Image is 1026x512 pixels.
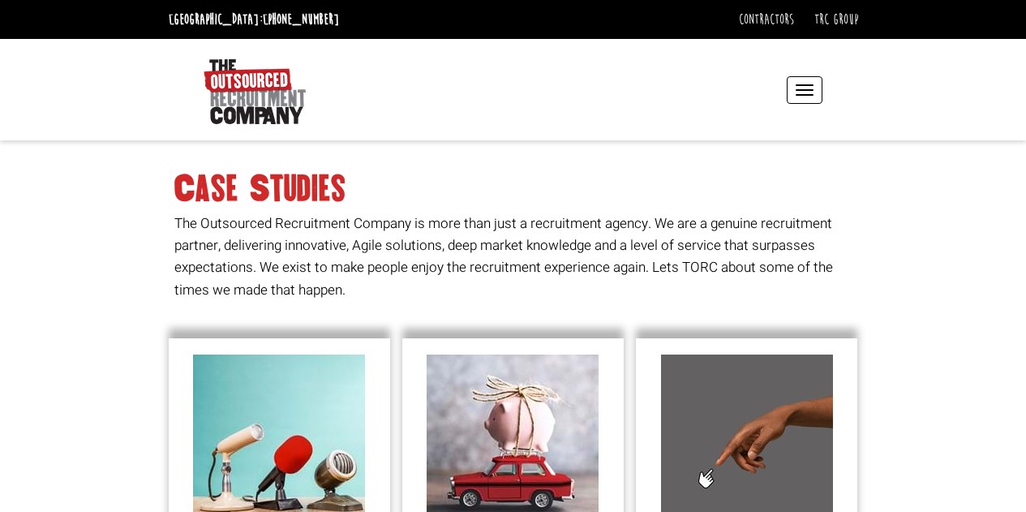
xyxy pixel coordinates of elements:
a: TRC Group [814,11,858,28]
li: [GEOGRAPHIC_DATA]: [165,6,343,32]
a: Contractors [739,11,794,28]
a: [PHONE_NUMBER] [263,11,339,28]
p: The Outsourced Recruitment Company is more than just a recruitment agency. We are a genuine recru... [174,213,864,301]
h1: Case Studies [174,174,864,204]
img: The Outsourced Recruitment Company [204,59,306,124]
